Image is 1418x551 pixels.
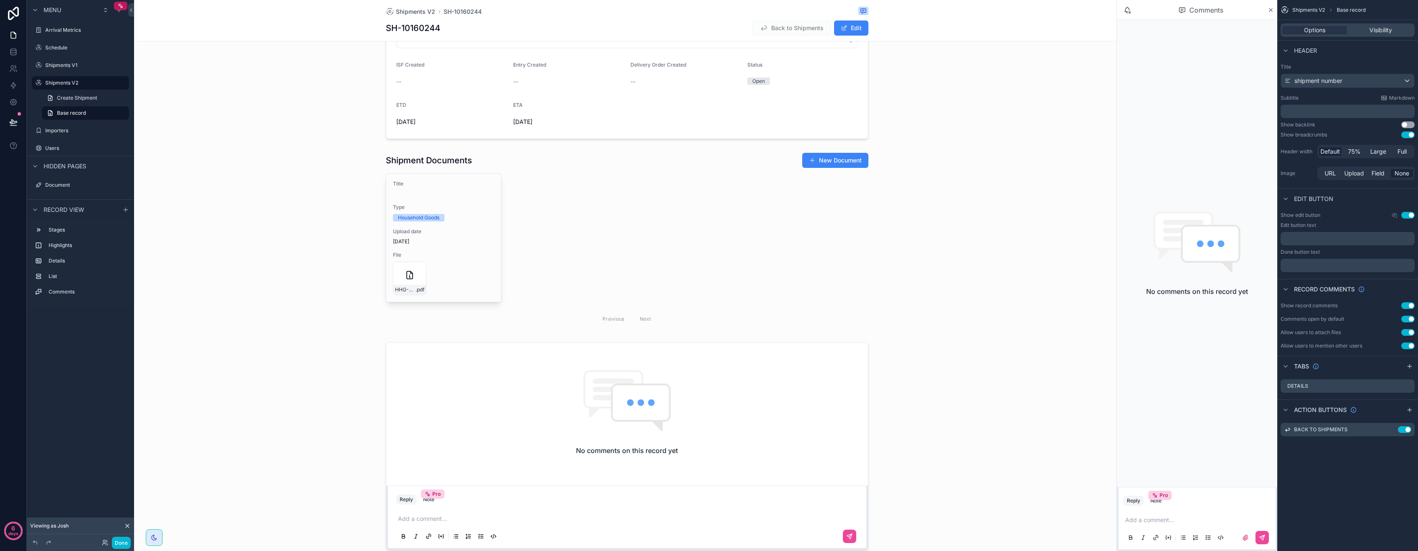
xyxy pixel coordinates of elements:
label: Shipments V1 [45,62,127,69]
span: Full [1397,147,1407,156]
a: Document [32,178,129,192]
label: Title [1281,64,1415,70]
span: Create Shipment [57,95,97,101]
div: Note [423,496,434,503]
a: Schedule [32,41,129,54]
span: Base record [1337,7,1366,13]
label: Importers [45,127,127,134]
label: Highlights [49,242,126,249]
label: Details [1287,383,1308,389]
button: NotePro [1147,496,1165,506]
span: Menu [44,6,61,14]
span: Large [1370,147,1386,156]
button: shipment number [1281,74,1415,88]
div: Allow users to attach files [1281,329,1341,336]
a: Markdown [1381,95,1415,101]
a: Base record [42,106,129,120]
label: Shipments V2 [45,80,124,86]
label: Comments [49,288,126,295]
span: Options [1304,26,1325,34]
span: Upload [1344,169,1364,178]
label: Show edit button [1281,212,1320,219]
button: NotePro [420,494,438,505]
span: 75% [1348,147,1361,156]
span: Edit button [1294,195,1333,203]
span: Hidden pages [44,162,86,170]
span: Record view [44,206,84,214]
span: Viewing as Josh [30,523,69,529]
a: Importers [32,124,129,137]
span: Action buttons [1294,406,1347,414]
a: SH-10160244 [444,8,482,16]
button: Reply [1124,496,1144,506]
span: Default [1320,147,1340,156]
label: Document [45,182,127,188]
div: scrollable content [27,219,134,307]
a: Shipments V1 [32,59,129,72]
p: days [8,528,18,539]
div: Note [1150,497,1162,504]
a: Shipments V2 [386,8,435,16]
p: 6 [11,524,15,533]
h2: No comments on this record yet [1146,286,1248,296]
label: Details [49,257,126,264]
label: List [49,273,126,280]
span: Markdown [1389,95,1415,101]
span: Pro [432,491,441,497]
a: Users [32,142,129,155]
div: scrollable content [1281,259,1415,272]
span: Shipments V2 [1292,7,1325,13]
div: Show breadcrumbs [1281,131,1327,138]
div: Comments open by default [1281,316,1344,322]
div: scrollable content [1281,232,1415,245]
label: Stages [49,227,126,233]
label: Back to Shipments [1294,426,1348,433]
label: Done button text [1281,249,1320,255]
div: Allow users to mention other users [1281,342,1362,349]
span: Tabs [1294,362,1309,371]
span: Record comments [1294,285,1355,294]
span: Header [1294,46,1317,55]
label: Subtitle [1281,95,1299,101]
a: Arrival Metrics [32,23,129,37]
span: Field [1372,169,1384,178]
span: shipment number [1294,77,1342,85]
span: Comments [1189,5,1223,15]
h1: SH-10160244 [386,22,440,34]
div: Show backlink [1281,121,1315,128]
button: Done [112,537,131,549]
button: Edit [834,21,868,36]
span: Visibility [1369,26,1392,34]
label: Edit button text [1281,222,1316,229]
a: Shipments V2 [32,76,129,90]
div: Show record comments [1281,302,1338,309]
span: None [1395,169,1409,178]
label: Image [1281,170,1314,177]
label: Users [45,145,127,152]
span: Base record [57,110,86,116]
span: Shipments V2 [396,8,435,16]
a: Create Shipment [42,91,129,105]
div: scrollable content [1281,105,1415,118]
label: Arrival Metrics [45,27,127,33]
label: Header width [1281,148,1314,155]
span: URL [1325,169,1336,178]
label: Schedule [45,44,127,51]
span: Pro [1160,492,1168,499]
